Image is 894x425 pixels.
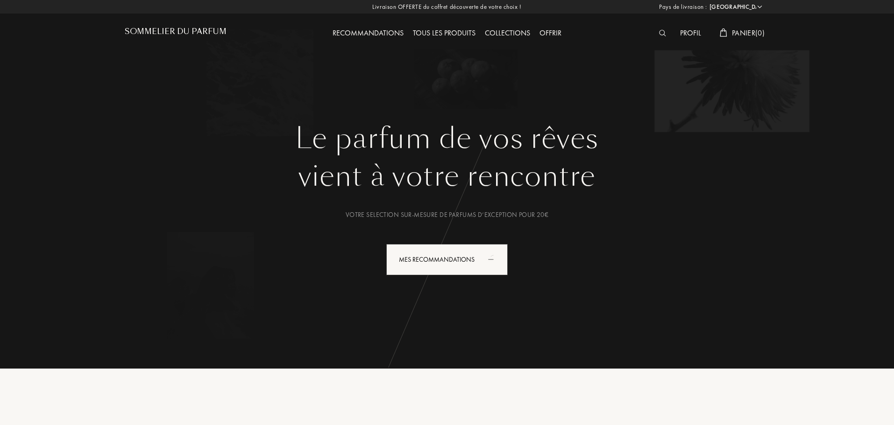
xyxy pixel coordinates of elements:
[675,28,706,40] div: Profil
[125,27,227,36] h1: Sommelier du Parfum
[535,28,566,38] a: Offrir
[328,28,408,40] div: Recommandations
[480,28,535,40] div: Collections
[485,250,504,268] div: animation
[732,28,765,38] span: Panier ( 0 )
[132,210,762,220] div: Votre selection sur-mesure de parfums d’exception pour 20€
[675,28,706,38] a: Profil
[480,28,535,38] a: Collections
[659,30,666,36] img: search_icn_white.svg
[132,122,762,155] h1: Le parfum de vos rêves
[659,2,707,12] span: Pays de livraison :
[408,28,480,38] a: Tous les produits
[535,28,566,40] div: Offrir
[408,28,480,40] div: Tous les produits
[125,27,227,40] a: Sommelier du Parfum
[132,155,762,197] div: vient à votre rencontre
[379,244,515,275] a: Mes Recommandationsanimation
[328,28,408,38] a: Recommandations
[720,28,727,37] img: cart_white.svg
[386,244,508,275] div: Mes Recommandations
